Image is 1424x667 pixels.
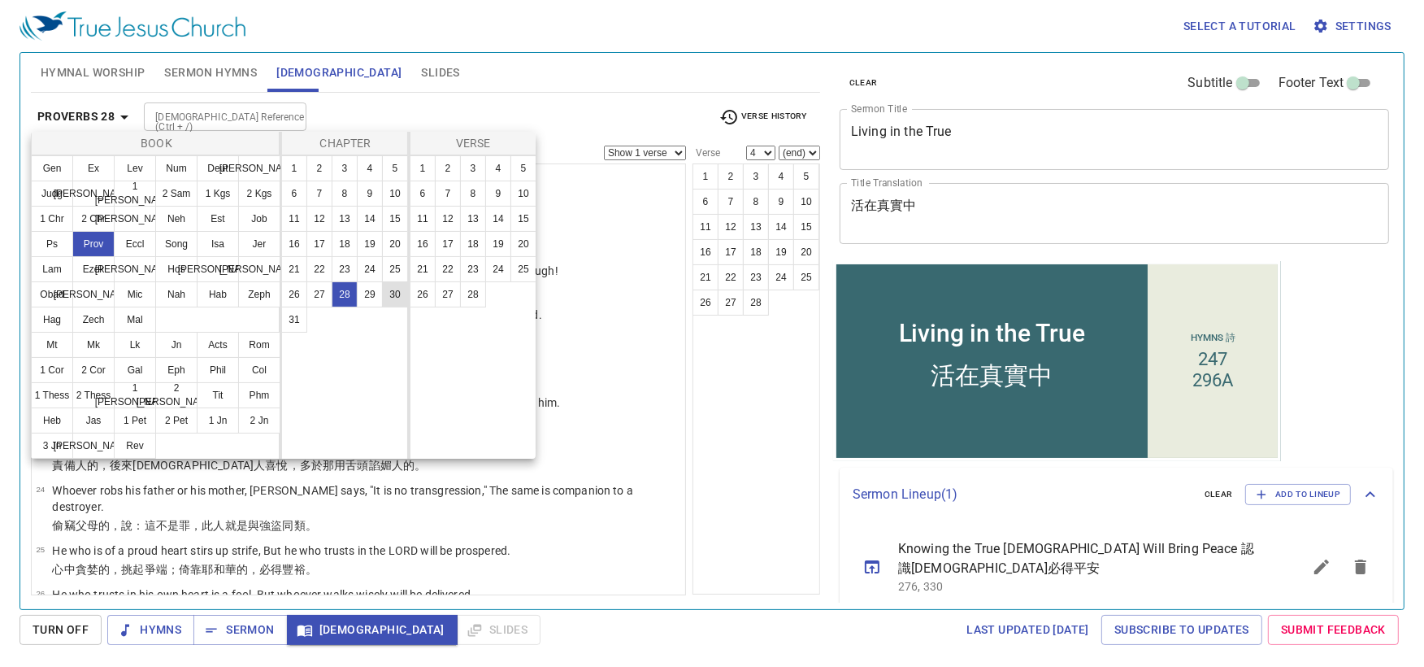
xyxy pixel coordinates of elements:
button: 27 [306,281,332,307]
p: Hymns 詩 [358,71,402,83]
button: [PERSON_NAME] [114,206,156,232]
button: 18 [460,231,486,257]
button: 6 [281,181,307,207]
button: 20 [510,231,536,257]
button: 2 Pet [155,408,198,434]
button: Job [238,206,280,232]
button: Obad [31,281,73,307]
button: 2 Jn [238,408,280,434]
button: Neh [155,206,198,232]
button: 8 [332,181,358,207]
button: 19 [485,231,511,257]
button: Zech [72,307,115,333]
button: 19 [357,231,383,257]
button: 25 [510,256,536,282]
button: 23 [332,256,358,282]
button: 16 [281,231,307,257]
button: Eph [155,357,198,383]
button: Rom [238,332,280,358]
button: 6 [410,181,436,207]
button: 2 Chr [72,206,115,232]
button: 13 [332,206,358,232]
button: 16 [410,231,436,257]
button: Judg [31,181,73,207]
button: 28 [460,281,486,307]
button: 11 [410,206,436,232]
button: [PERSON_NAME] [197,256,239,282]
button: 2 Sam [155,181,198,207]
button: Gal [114,357,156,383]
button: 25 [382,256,408,282]
button: Ezek [72,256,115,282]
p: Verse [414,135,532,151]
button: [PERSON_NAME] [238,256,280,282]
button: 22 [435,256,461,282]
button: 2 [435,155,461,181]
button: [PERSON_NAME] [72,281,115,307]
button: 3 [460,155,486,181]
button: 1 Chr [31,206,73,232]
button: 9 [357,181,383,207]
button: Ps [31,231,73,257]
button: 1 [PERSON_NAME] [114,382,156,408]
button: 10 [510,181,536,207]
button: 17 [306,231,332,257]
button: 21 [410,256,436,282]
button: Jn [155,332,198,358]
button: Nah [155,281,198,307]
button: 1 Pet [114,408,156,434]
button: [PERSON_NAME] [114,256,156,282]
button: Mal [114,307,156,333]
button: Deut [197,155,239,181]
button: Rev [114,433,156,459]
button: Col [238,357,280,383]
button: 2 [306,155,332,181]
button: 10 [382,181,408,207]
button: 2 Cor [72,357,115,383]
button: 26 [281,281,307,307]
button: 1 Cor [31,357,73,383]
button: 23 [460,256,486,282]
button: Heb [31,408,73,434]
button: Num [155,155,198,181]
button: 5 [510,155,536,181]
button: 1 Jn [197,408,239,434]
button: 7 [306,181,332,207]
button: 22 [306,256,332,282]
button: 9 [485,181,511,207]
button: 2 Kgs [238,181,280,207]
button: Jas [72,408,115,434]
button: 1 Thess [31,382,73,408]
button: Prov [72,231,115,257]
button: 29 [357,281,383,307]
div: 活在真實中 [98,98,220,132]
p: Book [35,135,278,151]
button: Jer [238,231,280,257]
button: 30 [382,281,408,307]
button: 1 [281,155,307,181]
button: Song [155,231,198,257]
button: Hab [197,281,239,307]
button: Lev [114,155,156,181]
button: 11 [281,206,307,232]
button: Eccl [114,231,156,257]
li: 247 [365,87,394,108]
button: [PERSON_NAME] [72,433,115,459]
button: Phm [238,382,280,408]
button: 15 [382,206,408,232]
button: 5 [382,155,408,181]
button: 7 [435,181,461,207]
button: 4 [357,155,383,181]
button: 1 Kgs [197,181,239,207]
button: Mt [31,332,73,358]
button: 31 [281,307,307,333]
button: 20 [382,231,408,257]
button: 1 [PERSON_NAME] [114,181,156,207]
button: 18 [332,231,358,257]
button: Zeph [238,281,280,307]
button: 24 [357,256,383,282]
button: Lam [31,256,73,282]
button: 12 [435,206,461,232]
button: Hag [31,307,73,333]
button: 14 [357,206,383,232]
